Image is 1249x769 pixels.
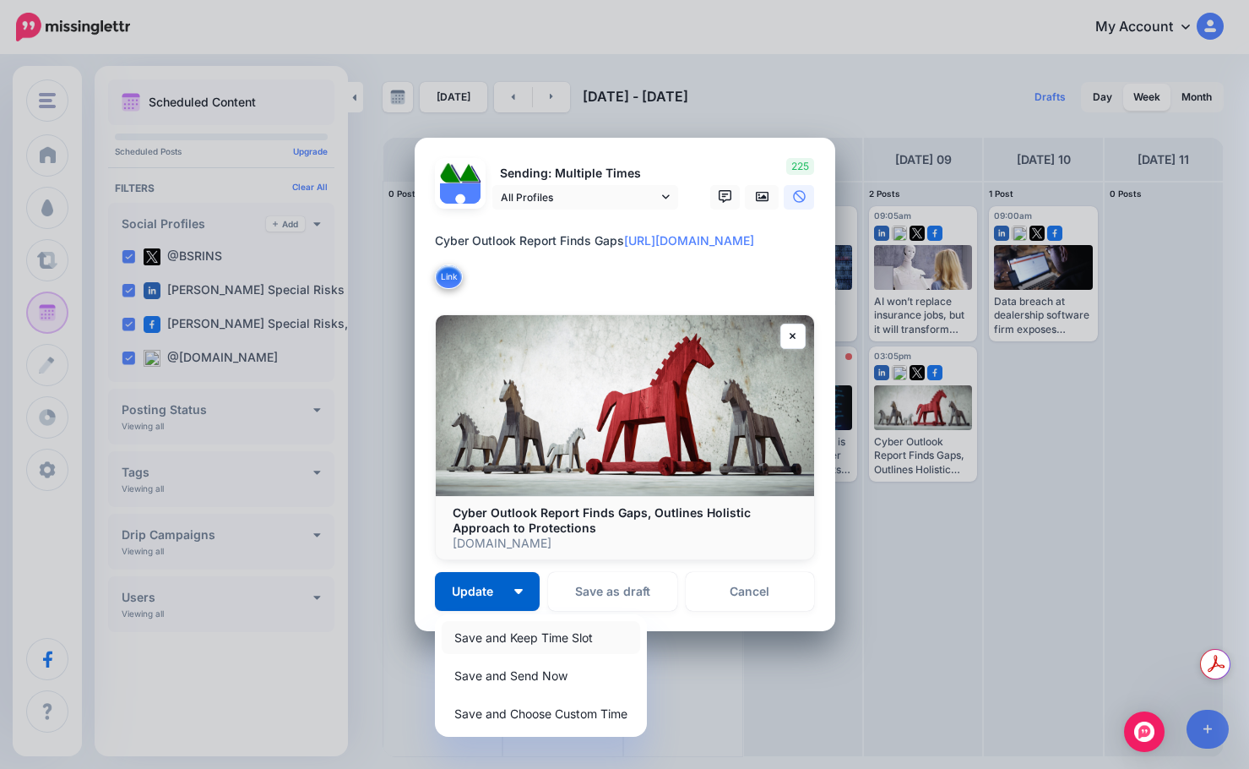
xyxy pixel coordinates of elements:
[436,315,814,496] img: Cyber Outlook Report Finds Gaps, Outlines Holistic Approach to Protections
[686,572,815,611] a: Cancel
[786,158,814,175] span: 225
[1124,712,1165,752] div: Open Intercom Messenger
[460,163,481,183] img: 1Q3z5d12-75797.jpg
[548,572,677,611] button: Save as draft
[435,265,463,290] button: Link
[435,572,540,611] button: Update
[501,188,658,206] span: All Profiles
[442,621,640,654] a: Save and Keep Time Slot
[435,231,823,251] div: Cyber Outlook Report Finds Gaps
[514,589,523,594] img: arrow-down-white.png
[452,586,506,597] span: Update
[453,536,797,551] p: [DOMAIN_NAME]
[453,505,751,535] b: Cyber Outlook Report Finds Gaps, Outlines Holistic Approach to Protections
[492,185,678,210] a: All Profiles
[442,697,640,730] a: Save and Choose Custom Time
[440,163,460,183] img: 379531_475505335829751_837246864_n-bsa122537.jpg
[492,164,678,183] p: Sending: Multiple Times
[442,659,640,692] a: Save and Send Now
[440,183,481,224] img: user_default_image.png
[435,614,647,737] div: Update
